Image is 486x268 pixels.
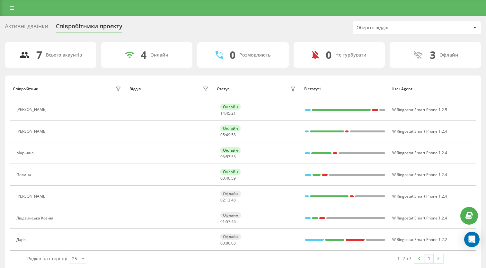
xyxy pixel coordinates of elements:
div: [PERSON_NAME] [16,107,48,112]
div: 3 [430,49,436,61]
div: [PERSON_NAME] [16,129,48,134]
span: 03 [231,240,236,246]
span: 59 [231,175,236,181]
div: Онлайн [220,147,241,153]
div: Офлайн [439,52,458,58]
span: 01 [220,219,225,224]
span: 14 [220,111,225,116]
div: Офлайн [220,191,241,197]
span: W Ringostat Smart Phone 1.2.4 [392,193,447,199]
div: 0 [230,49,235,61]
div: Співробітники проєкту [56,23,122,33]
div: Розмовляють [239,52,270,58]
a: 1 [424,254,434,263]
div: Відділ [129,87,141,91]
span: W Ringostat Smart Phone 1.2.2 [392,237,447,242]
div: Всього акаунтів [46,52,82,58]
div: User Agent [392,87,473,91]
span: 58 [231,132,236,138]
span: W Ringostat Smart Phone 1.2.4 [392,150,447,156]
div: : : [220,198,236,202]
div: Активні дзвінки [5,23,48,33]
div: Онлайн [150,52,168,58]
span: 57 [226,154,230,159]
span: W Ringostat Smart Phone 1.2.4 [392,215,447,221]
div: Оберіть відділ [357,25,433,31]
div: : : [220,219,236,224]
div: Офлайн [220,234,241,240]
div: Онлайн [220,104,241,110]
span: 02 [220,197,225,203]
div: : : [220,155,236,159]
span: W Ringostat Smart Phone 1.2.4 [392,129,447,134]
span: 48 [231,197,236,203]
span: 03 [220,154,225,159]
div: Полина [16,173,33,177]
div: 25 [72,255,77,262]
div: Онлайн [220,169,241,175]
span: Рядків на сторінці [27,255,67,262]
span: 21 [231,111,236,116]
span: 00 [226,240,230,246]
div: 4 [141,49,146,61]
div: Не турбувати [335,52,367,58]
span: 45 [226,111,230,116]
span: 57 [226,219,230,224]
div: Офлайн [220,212,241,218]
span: 49 [226,132,230,138]
span: 00 [220,175,225,181]
div: Співробітник [13,87,38,91]
span: 53 [231,154,236,159]
span: W Ringostat Smart Phone 1.2.5 [392,107,447,112]
div: [PERSON_NAME] [16,194,48,199]
div: : : [220,111,236,116]
div: 1 - 7 з 7 [397,255,411,262]
span: 05 [220,132,225,138]
div: Дар'я [16,237,28,242]
div: Open Intercom Messenger [464,232,480,247]
div: В статусі [304,87,385,91]
span: 40 [226,175,230,181]
div: 7 [36,49,42,61]
div: : : [220,241,236,246]
span: W Ringostat Smart Phone 1.2.4 [392,172,447,177]
div: Онлайн [220,125,241,131]
div: Людвинська Ксенія [16,216,55,220]
div: Марьяна [16,151,35,155]
div: : : [220,176,236,181]
div: 0 [326,49,331,61]
span: 13 [226,197,230,203]
div: Статус [217,87,229,91]
span: 00 [220,240,225,246]
div: : : [220,133,236,137]
span: 46 [231,219,236,224]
